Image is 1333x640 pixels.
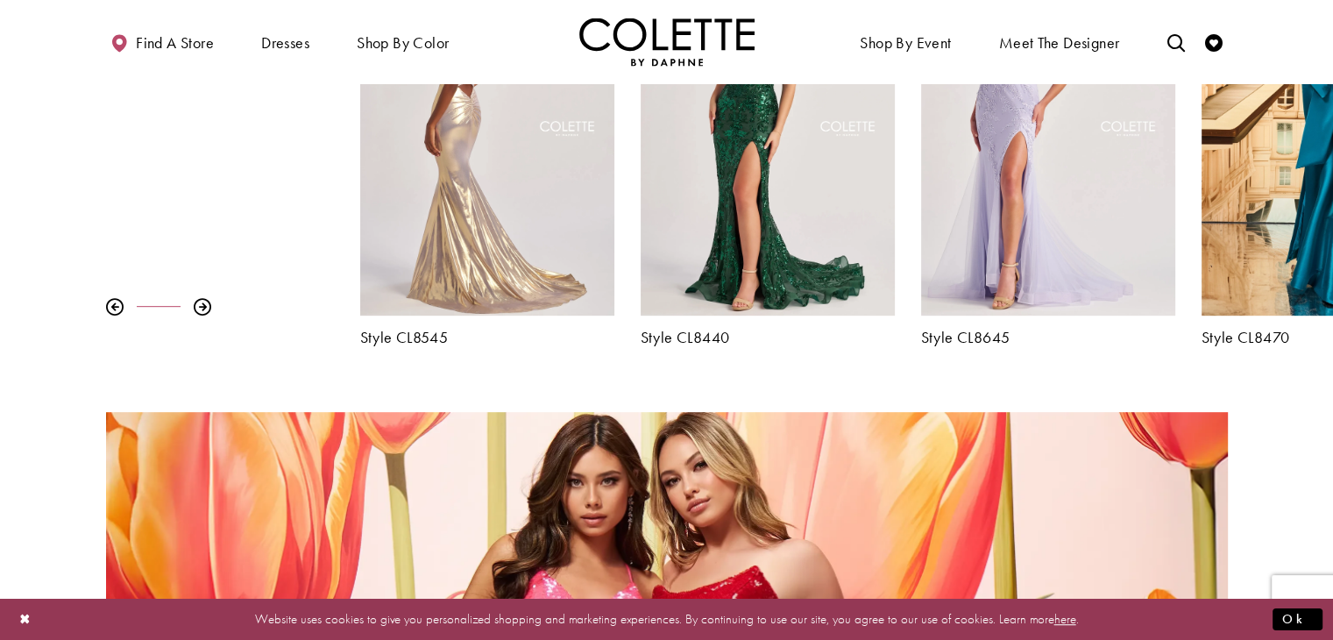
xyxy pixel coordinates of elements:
[1054,610,1076,628] a: here
[1162,18,1188,66] a: Toggle search
[579,18,755,66] a: Visit Home Page
[995,18,1124,66] a: Meet the designer
[579,18,755,66] img: Colette by Daphne
[11,604,40,635] button: Close Dialog
[106,18,218,66] a: Find a store
[352,18,453,66] span: Shop by color
[999,34,1120,52] span: Meet the designer
[257,18,314,66] span: Dresses
[641,329,895,346] a: Style CL8440
[261,34,309,52] span: Dresses
[136,34,214,52] span: Find a store
[921,329,1175,346] a: Style CL8645
[1273,608,1322,630] button: Submit Dialog
[126,608,1207,631] p: Website uses cookies to give you personalized shopping and marketing experiences. By continuing t...
[1201,18,1227,66] a: Check Wishlist
[357,34,449,52] span: Shop by color
[360,329,614,346] a: Style CL8545
[855,18,955,66] span: Shop By Event
[860,34,951,52] span: Shop By Event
